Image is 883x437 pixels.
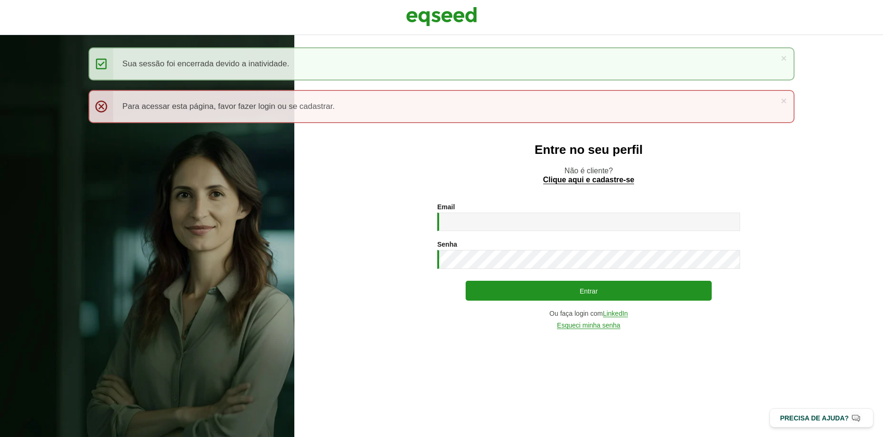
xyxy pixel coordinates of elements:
[88,47,795,80] div: Sua sessão foi encerrada devido a inatividade.
[406,5,477,28] img: EqSeed Logo
[437,204,455,210] label: Email
[313,143,864,157] h2: Entre no seu perfil
[437,310,740,317] div: Ou faça login com
[603,310,628,317] a: LinkedIn
[466,281,712,301] button: Entrar
[781,53,786,63] a: ×
[437,241,457,248] label: Senha
[557,322,620,329] a: Esqueci minha senha
[543,176,635,184] a: Clique aqui e cadastre-se
[781,96,786,106] a: ×
[88,90,795,123] div: Para acessar esta página, favor fazer login ou se cadastrar.
[313,166,864,184] p: Não é cliente?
